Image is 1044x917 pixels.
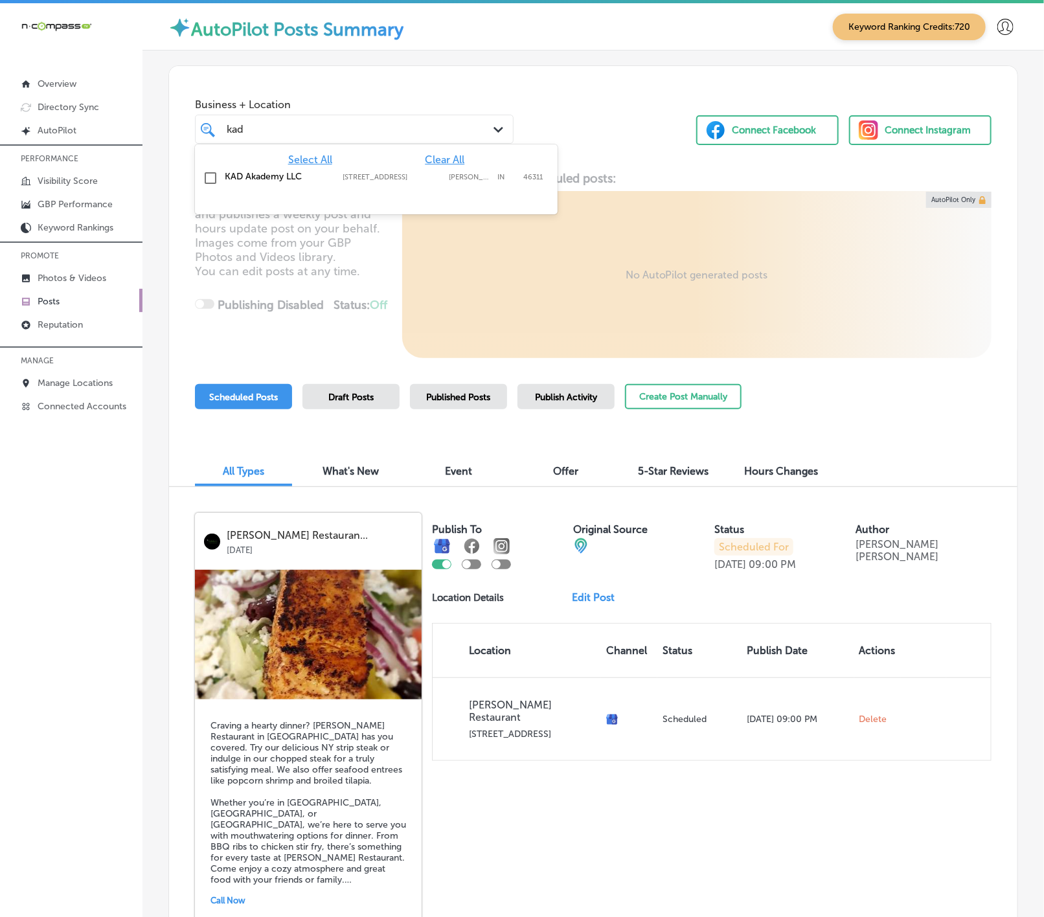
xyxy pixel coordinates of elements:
[449,173,491,181] label: Dyer
[432,523,482,536] label: Publish To
[343,173,442,181] label: 1440 Sheffield Ave
[195,570,422,699] img: 70480268-625a-4757-98f2-66488200ba29495937310_620041357731182_5384108031507328389_n.jpg
[38,273,106,284] p: Photos & Videos
[714,558,746,571] p: [DATE]
[625,384,742,409] button: Create Post Manually
[732,120,816,140] div: Connect Facebook
[204,534,220,550] img: logo
[714,538,793,556] p: Scheduled For
[328,392,374,403] span: Draft Posts
[38,102,99,113] p: Directory Sync
[744,465,818,477] span: Hours Changes
[38,175,98,187] p: Visibility Score
[38,401,126,412] p: Connected Accounts
[856,523,889,536] label: Author
[854,624,901,677] th: Actions
[323,465,380,477] span: What's New
[288,153,332,166] span: Select All
[195,98,514,111] span: Business + Location
[885,120,971,140] div: Connect Instagram
[38,378,113,389] p: Manage Locations
[572,591,625,604] a: Edit Post
[427,392,491,403] span: Published Posts
[425,153,464,166] span: Clear All
[573,538,589,554] img: cba84b02adce74ede1fb4a8549a95eca.png
[227,541,413,555] p: [DATE]
[38,296,60,307] p: Posts
[497,173,517,181] label: IN
[38,199,113,210] p: GBP Performance
[223,465,264,477] span: All Types
[445,465,472,477] span: Event
[433,624,601,677] th: Location
[469,729,596,740] p: [STREET_ADDRESS]
[554,465,579,477] span: Offer
[859,714,887,725] span: Delete
[535,392,597,403] span: Publish Activity
[38,319,83,330] p: Reputation
[38,125,76,136] p: AutoPilot
[209,392,278,403] span: Scheduled Posts
[523,173,543,181] label: 46311
[742,624,854,677] th: Publish Date
[601,624,657,677] th: Channel
[227,530,413,541] p: [PERSON_NAME] Restauran...
[749,558,796,571] p: 09:00 PM
[210,720,406,885] h5: Craving a hearty dinner? [PERSON_NAME] Restaurant in [GEOGRAPHIC_DATA] has you covered. Try our d...
[38,222,113,233] p: Keyword Rankings
[856,538,992,563] p: [PERSON_NAME] [PERSON_NAME]
[573,523,648,536] label: Original Source
[714,523,744,536] label: Status
[696,115,839,145] button: Connect Facebook
[432,592,504,604] p: Location Details
[191,19,403,40] label: AutoPilot Posts Summary
[168,16,191,39] img: autopilot-icon
[663,714,736,725] p: Scheduled
[657,624,742,677] th: Status
[225,171,330,182] label: KAD Akademy LLC
[833,14,986,40] span: Keyword Ranking Credits: 720
[469,699,596,723] p: [PERSON_NAME] Restaurant
[849,115,992,145] button: Connect Instagram
[639,465,709,477] span: 5-Star Reviews
[747,714,849,725] p: [DATE] 09:00 PM
[38,78,76,89] p: Overview
[21,20,92,32] img: 660ab0bf-5cc7-4cb8-ba1c-48b5ae0f18e60NCTV_CLogo_TV_Black_-500x88.png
